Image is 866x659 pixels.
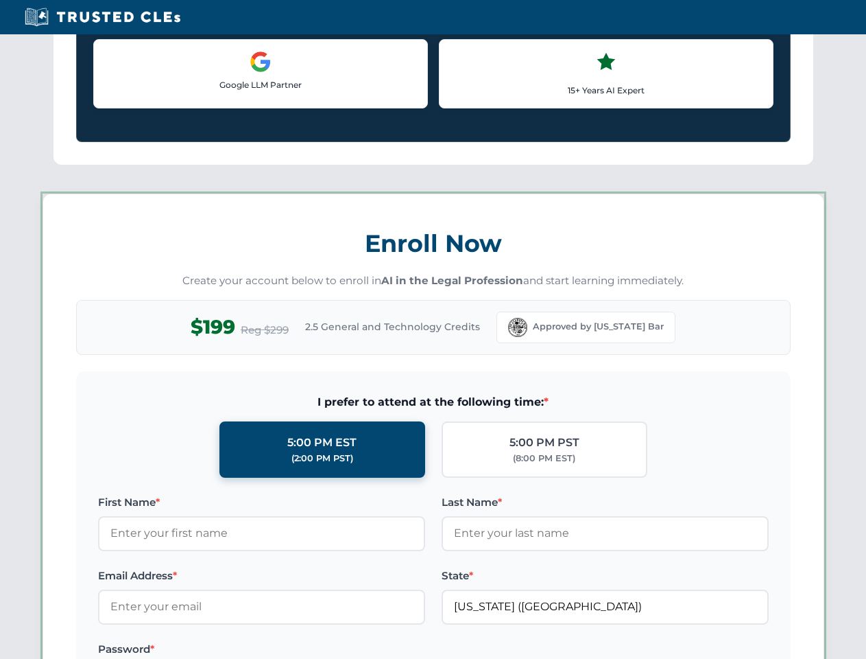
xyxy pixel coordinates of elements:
img: Florida Bar [508,318,527,337]
div: (8:00 PM EST) [513,452,575,465]
label: Password [98,641,425,658]
p: Create your account below to enroll in and start learning immediately. [76,273,791,289]
div: (2:00 PM PST) [291,452,353,465]
p: 15+ Years AI Expert [450,84,762,97]
input: Enter your first name [98,516,425,551]
span: $199 [191,312,235,343]
p: Google LLM Partner [105,78,416,91]
h3: Enroll Now [76,222,791,265]
label: Email Address [98,568,425,584]
label: State [442,568,769,584]
input: Enter your last name [442,516,769,551]
img: Trusted CLEs [21,7,184,27]
span: Approved by [US_STATE] Bar [533,320,664,334]
img: Google [250,51,272,73]
strong: AI in the Legal Profession [381,274,523,287]
span: I prefer to attend at the following time: [98,393,769,411]
input: Florida (FL) [442,590,769,624]
label: First Name [98,494,425,511]
span: 2.5 General and Technology Credits [305,319,480,334]
span: Reg $299 [241,322,289,338]
label: Last Name [442,494,769,511]
div: 5:00 PM PST [509,434,579,452]
input: Enter your email [98,590,425,624]
div: 5:00 PM EST [287,434,357,452]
